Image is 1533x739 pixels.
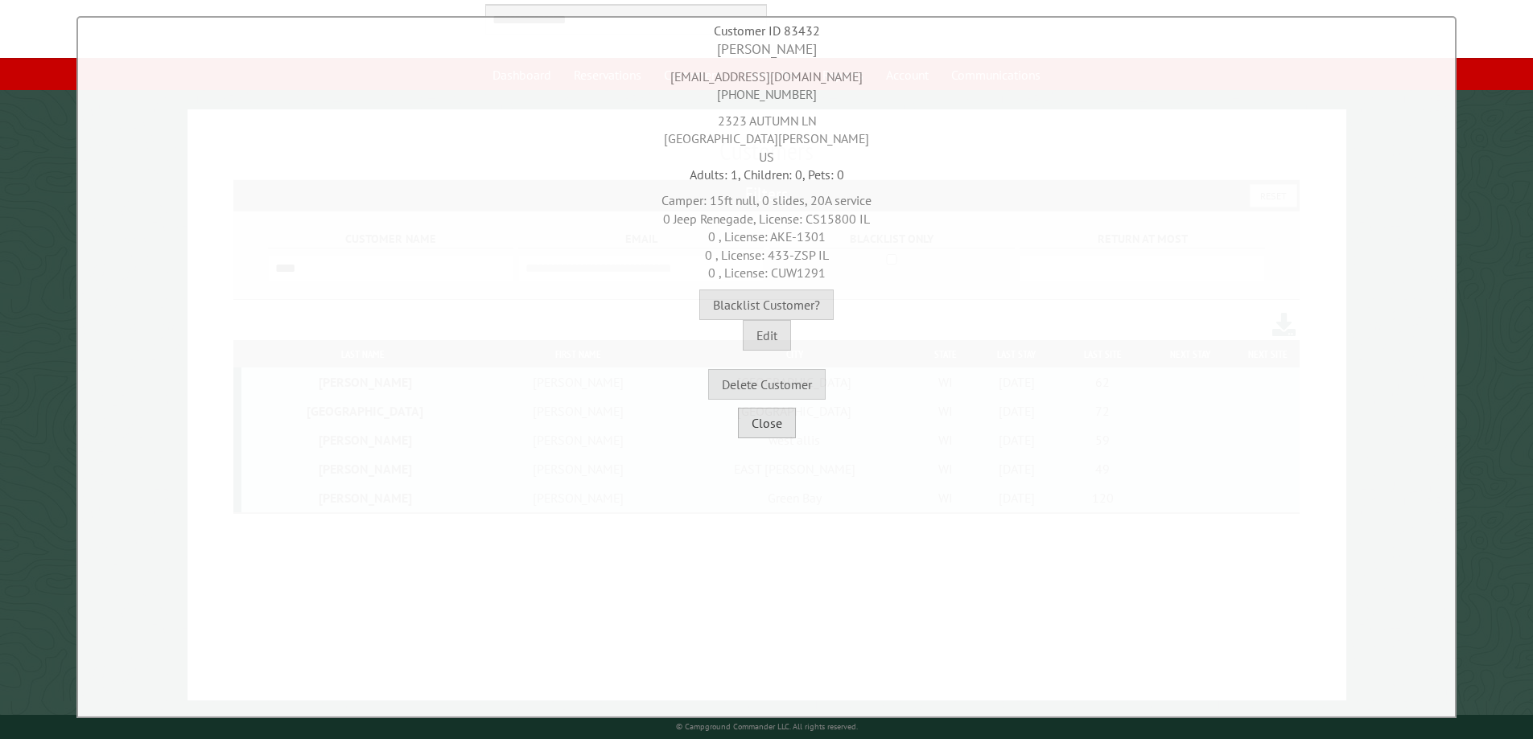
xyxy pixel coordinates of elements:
div: Camper: 15ft null, 0 slides, 20A service [82,183,1451,281]
div: Customer ID 83432 [82,22,1451,39]
span: 0 , License: CUW1291 [708,265,826,281]
span: 0 , License: 433-ZSP IL [705,247,829,263]
div: [EMAIL_ADDRESS][DOMAIN_NAME] [PHONE_NUMBER] [82,60,1451,104]
button: Blacklist Customer? [699,289,834,320]
span: 0 , License: AKE-1301 [708,228,826,244]
button: Close [738,408,796,438]
button: Delete Customer [708,369,826,400]
small: © Campground Commander LLC. All rights reserved. [676,721,858,732]
div: Adults: 1, Children: 0, Pets: 0 [82,166,1451,183]
span: 0 Jeep Renegade, License: CS15800 IL [663,211,870,227]
div: 2323 AUTUMN LN [GEOGRAPHIC_DATA][PERSON_NAME] US [82,104,1451,166]
div: [PERSON_NAME] [82,39,1451,60]
button: Edit [743,320,791,351]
